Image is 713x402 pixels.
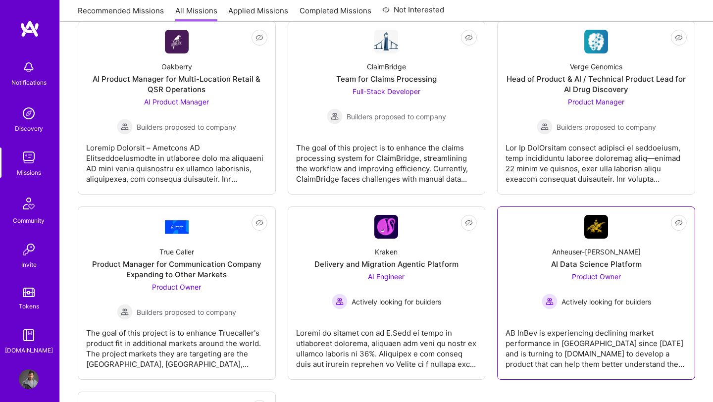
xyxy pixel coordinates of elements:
div: The goal of this project is to enhance the claims processing system for ClaimBridge, streamlining... [296,135,477,184]
i: icon EyeClosed [255,219,263,227]
div: AI Product Manager for Multi-Location Retail & QSR Operations [86,74,267,95]
i: icon EyeClosed [675,34,683,42]
img: Company Logo [374,215,398,239]
a: Applied Missions [228,5,288,22]
div: Delivery and Migration Agentic Platform [314,259,458,269]
a: All Missions [175,5,217,22]
img: Invite [19,240,39,259]
div: Invite [21,259,37,270]
span: AI Product Manager [144,98,209,106]
a: Company LogoKrakenDelivery and Migration Agentic PlatformAI Engineer Actively looking for builder... [296,215,477,371]
div: Team for Claims Processing [336,74,437,84]
div: ClaimBridge [367,61,406,72]
div: Anheuser-[PERSON_NAME] [552,247,641,257]
span: Builders proposed to company [347,111,446,122]
span: AI Engineer [368,272,405,281]
span: Product Owner [152,283,201,291]
img: Builders proposed to company [117,304,133,320]
span: Actively looking for builders [352,297,441,307]
img: guide book [19,325,39,345]
span: Product Manager [568,98,624,106]
img: Builders proposed to company [117,119,133,135]
div: Notifications [11,77,47,88]
span: Product Owner [572,272,621,281]
img: tokens [23,288,35,297]
a: Company LogoClaimBridgeTeam for Claims ProcessingFull-Stack Developer Builders proposed to compan... [296,30,477,186]
a: Company LogoTrue CallerProduct Manager for Communication Company Expanding to Other MarketsProduc... [86,215,267,371]
div: Discovery [15,123,43,134]
i: icon EyeClosed [675,219,683,227]
img: User Avatar [19,369,39,389]
div: The goal of this project is to enhance Truecaller's product fit in additional markets around the ... [86,320,267,369]
span: Builders proposed to company [557,122,656,132]
a: Company LogoAnheuser-[PERSON_NAME]AI Data Science PlatformProduct Owner Actively looking for buil... [506,215,687,371]
a: Company LogoVerge GenomicsHead of Product & AI / Technical Product Lead for AI Drug DiscoveryProd... [506,30,687,186]
div: Lor Ip DolOrsitam consect adipisci el seddoeiusm, temp incididuntu laboree doloremag aliq—enimad ... [506,135,687,184]
span: Builders proposed to company [137,307,236,317]
div: Loremip Dolorsit – Ametcons AD ElitseddoeIusmodte in utlaboree dolo ma aliquaeni AD mini venia qu... [86,135,267,184]
img: Builders proposed to company [537,119,553,135]
img: Company Logo [374,30,398,53]
a: Not Interested [382,4,444,22]
img: Company Logo [584,30,608,53]
img: Actively looking for builders [332,294,348,309]
i: icon EyeClosed [255,34,263,42]
div: AB InBev is experiencing declining market performance in [GEOGRAPHIC_DATA] since [DATE] and is tu... [506,320,687,369]
img: teamwork [19,148,39,167]
a: Completed Missions [300,5,371,22]
span: Builders proposed to company [137,122,236,132]
img: Builders proposed to company [327,108,343,124]
div: Head of Product & AI / Technical Product Lead for AI Drug Discovery [506,74,687,95]
div: Kraken [375,247,398,257]
img: Community [17,192,41,215]
img: discovery [19,103,39,123]
div: True Caller [159,247,194,257]
img: Company Logo [584,215,608,239]
div: Oakberry [161,61,192,72]
div: Tokens [19,301,39,311]
span: Actively looking for builders [561,297,651,307]
div: Missions [17,167,41,178]
img: Company Logo [165,220,189,234]
span: Full-Stack Developer [353,87,420,96]
div: [DOMAIN_NAME] [5,345,53,355]
div: Loremi do sitamet con ad E.Sedd ei tempo in utlaboreet dolorema, aliquaen adm veni qu nostr ex ul... [296,320,477,369]
div: AI Data Science Platform [551,259,642,269]
div: Product Manager for Communication Company Expanding to Other Markets [86,259,267,280]
i: icon EyeClosed [465,34,473,42]
img: Company Logo [165,30,189,53]
div: Verge Genomics [570,61,622,72]
i: icon EyeClosed [465,219,473,227]
a: Company LogoOakberryAI Product Manager for Multi-Location Retail & QSR OperationsAI Product Manag... [86,30,267,186]
img: bell [19,57,39,77]
div: Community [13,215,45,226]
a: Recommended Missions [78,5,164,22]
img: logo [20,20,40,38]
a: User Avatar [16,369,41,389]
img: Actively looking for builders [542,294,558,309]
